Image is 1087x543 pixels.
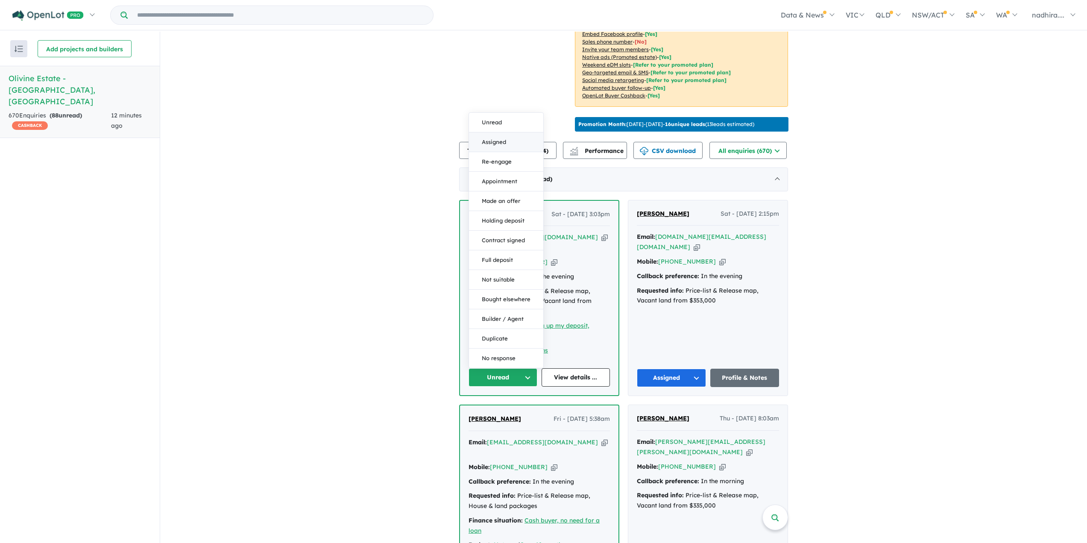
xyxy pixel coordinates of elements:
[12,121,48,130] span: CASHBACK
[582,54,657,60] u: Native ads (Promoted estate)
[582,31,643,37] u: Embed Facebook profile
[720,414,779,424] span: Thu - [DATE] 8:03am
[129,6,431,24] input: Try estate name, suburb, builder or developer
[570,150,578,155] img: bar-chart.svg
[469,309,543,329] button: Builder / Agent
[469,231,543,250] button: Contract signed
[469,112,544,368] div: Unread
[601,233,608,242] button: Copy
[582,38,633,45] u: Sales phone number
[469,492,516,499] strong: Requested info:
[658,258,716,265] a: [PHONE_NUMBER]
[469,191,543,211] button: Made an offer
[469,517,523,524] strong: Finance situation:
[12,10,84,21] img: Openlot PRO Logo White
[637,369,706,387] button: Assigned
[582,46,649,53] u: Invite your team members
[551,258,557,267] button: Copy
[637,477,699,485] strong: Callback preference:
[640,147,648,156] img: download icon
[469,517,600,534] a: Cash buyer, no need for a loan
[551,463,557,472] button: Copy
[50,112,82,119] strong: ( unread)
[637,233,766,251] a: [DOMAIN_NAME][EMAIL_ADDRESS][DOMAIN_NAME]
[582,85,651,91] u: Automated buyer follow-up
[9,111,111,131] div: 670 Enquir ies
[487,438,598,446] a: [EMAIL_ADDRESS][DOMAIN_NAME]
[633,142,703,159] button: CSV download
[469,368,537,387] button: Unread
[563,142,627,159] button: Performance
[459,142,557,159] button: Team member settings (14)
[554,414,610,424] span: Fri - [DATE] 5:38am
[633,62,713,68] span: [Refer to your promoted plan]
[637,490,779,511] div: Price-list & Release map, Vacant land from $335,000
[637,438,765,456] a: [PERSON_NAME][EMAIL_ADDRESS][PERSON_NAME][DOMAIN_NAME]
[635,38,647,45] span: [ No ]
[710,369,779,387] a: Profile & Notes
[582,62,631,68] u: Weekend eDM slots
[637,210,689,217] span: [PERSON_NAME]
[469,290,543,309] button: Bought elsewhere
[709,142,787,159] button: All enquiries (670)
[38,40,132,57] button: Add projects and builders
[637,209,689,219] a: [PERSON_NAME]
[637,258,658,265] strong: Mobile:
[658,463,716,470] a: [PHONE_NUMBER]
[637,286,779,306] div: Price-list & Release map, Vacant land from $353,000
[469,414,521,424] a: [PERSON_NAME]
[578,120,754,128] p: [DATE] - [DATE] - ( 13 leads estimated)
[469,152,543,172] button: Re-engage
[1032,11,1064,19] span: nadhira....
[551,209,610,220] span: Sat - [DATE] 3:03pm
[570,147,578,152] img: line-chart.svg
[15,46,23,52] img: sort.svg
[9,73,151,107] h5: Olivine Estate - [GEOGRAPHIC_DATA] , [GEOGRAPHIC_DATA]
[469,491,610,511] div: Price-list & Release map, House & land packages
[651,46,663,53] span: [ Yes ]
[469,250,543,270] button: Full deposit
[582,77,644,83] u: Social media retargeting
[601,438,608,447] button: Copy
[52,112,59,119] span: 88
[469,478,531,485] strong: Callback preference:
[111,112,142,129] span: 12 minutes ago
[582,69,648,76] u: Geo-targeted email & SMS
[469,113,543,132] button: Unread
[721,209,779,219] span: Sat - [DATE] 2:15pm
[469,270,543,290] button: Not suitable
[665,121,705,127] b: 16 unique leads
[637,438,655,446] strong: Email:
[637,476,779,487] div: In the morning
[469,415,521,423] span: [PERSON_NAME]
[719,257,726,266] button: Copy
[637,414,689,424] a: [PERSON_NAME]
[469,438,487,446] strong: Email:
[469,463,490,471] strong: Mobile:
[490,463,548,471] a: [PHONE_NUMBER]
[469,211,543,231] button: Holding deposit
[746,448,753,457] button: Copy
[648,92,660,99] span: [Yes]
[542,368,610,387] a: View details ...
[469,172,543,191] button: Appointment
[469,329,543,349] button: Duplicate
[637,414,689,422] span: [PERSON_NAME]
[578,121,627,127] b: Promotion Month:
[646,77,727,83] span: [Refer to your promoted plan]
[469,477,610,487] div: In the evening
[645,31,657,37] span: [ Yes ]
[653,85,665,91] span: [Yes]
[650,69,731,76] span: [Refer to your promoted plan]
[637,271,779,282] div: In the evening
[571,147,624,155] span: Performance
[637,463,658,470] strong: Mobile:
[637,491,684,499] strong: Requested info:
[637,272,699,280] strong: Callback preference:
[719,462,726,471] button: Copy
[459,167,788,191] div: [DATE]
[637,233,655,241] strong: Email:
[637,287,684,294] strong: Requested info:
[659,54,671,60] span: [Yes]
